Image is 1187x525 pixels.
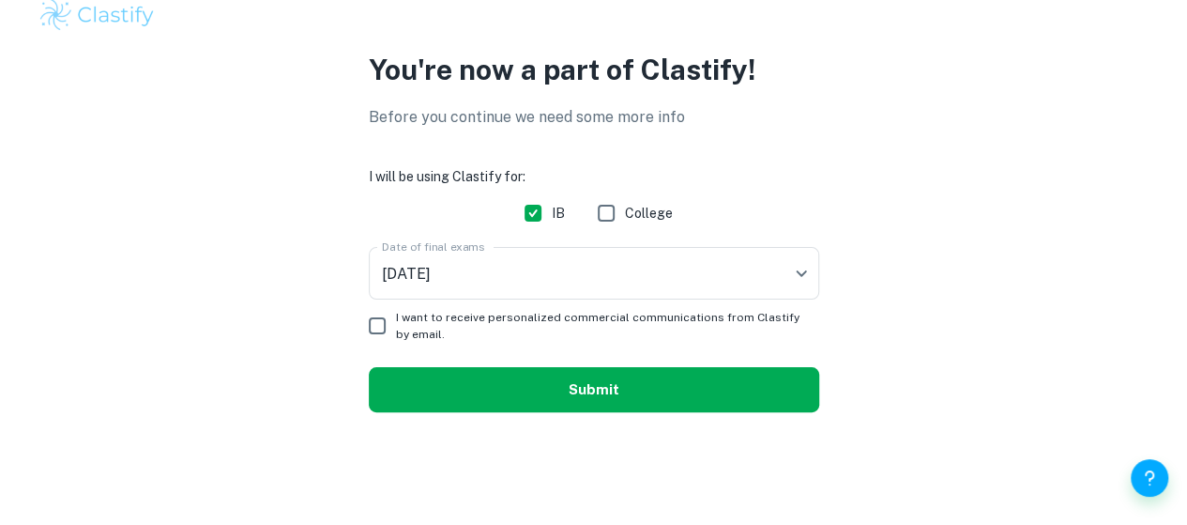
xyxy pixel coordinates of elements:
[369,367,819,412] button: Submit
[382,239,484,255] label: Date of final exams
[552,203,565,224] span: IB
[625,203,673,224] span: College
[369,106,819,129] p: Before you continue we need some more info
[369,247,819,300] div: [DATE]
[369,49,819,91] p: You're now a part of Clastify!
[1131,459,1168,497] button: Help and Feedback
[369,166,819,187] h6: I will be using Clastify for:
[396,309,804,343] span: I want to receive personalized commercial communications from Clastify by email.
